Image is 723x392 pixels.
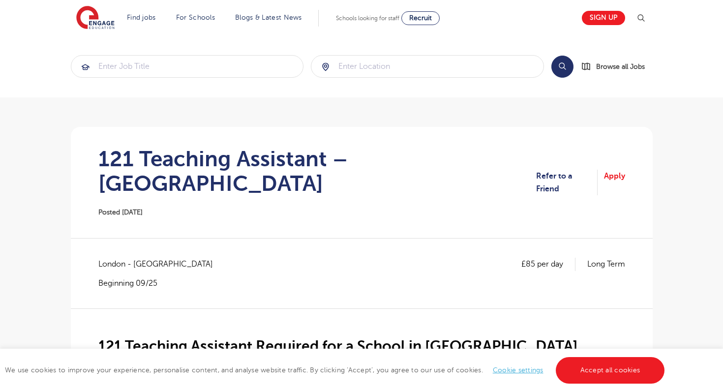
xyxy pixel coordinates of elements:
a: For Schools [176,14,215,21]
a: Browse all Jobs [581,61,653,72]
img: Engage Education [76,6,115,30]
span: London - [GEOGRAPHIC_DATA] [98,258,223,271]
p: £85 per day [521,258,575,271]
h2: 121 Teaching Assistant Required for a School in [GEOGRAPHIC_DATA] [98,338,625,355]
button: Search [551,56,573,78]
span: We use cookies to improve your experience, personalise content, and analyse website traffic. By c... [5,366,667,374]
a: Apply [604,170,625,196]
a: Accept all cookies [556,357,665,384]
div: Submit [311,55,544,78]
p: Long Term [587,258,625,271]
span: Posted [DATE] [98,209,143,216]
a: Recruit [401,11,440,25]
h1: 121 Teaching Assistant – [GEOGRAPHIC_DATA] [98,147,536,196]
span: Browse all Jobs [596,61,645,72]
a: Blogs & Latest News [235,14,302,21]
input: Submit [311,56,543,77]
a: Refer to a Friend [536,170,598,196]
p: Beginning 09/25 [98,278,223,289]
span: Recruit [409,14,432,22]
input: Submit [71,56,303,77]
a: Sign up [582,11,625,25]
a: Find jobs [127,14,156,21]
a: Cookie settings [493,366,543,374]
span: Schools looking for staff [336,15,399,22]
div: Submit [71,55,304,78]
